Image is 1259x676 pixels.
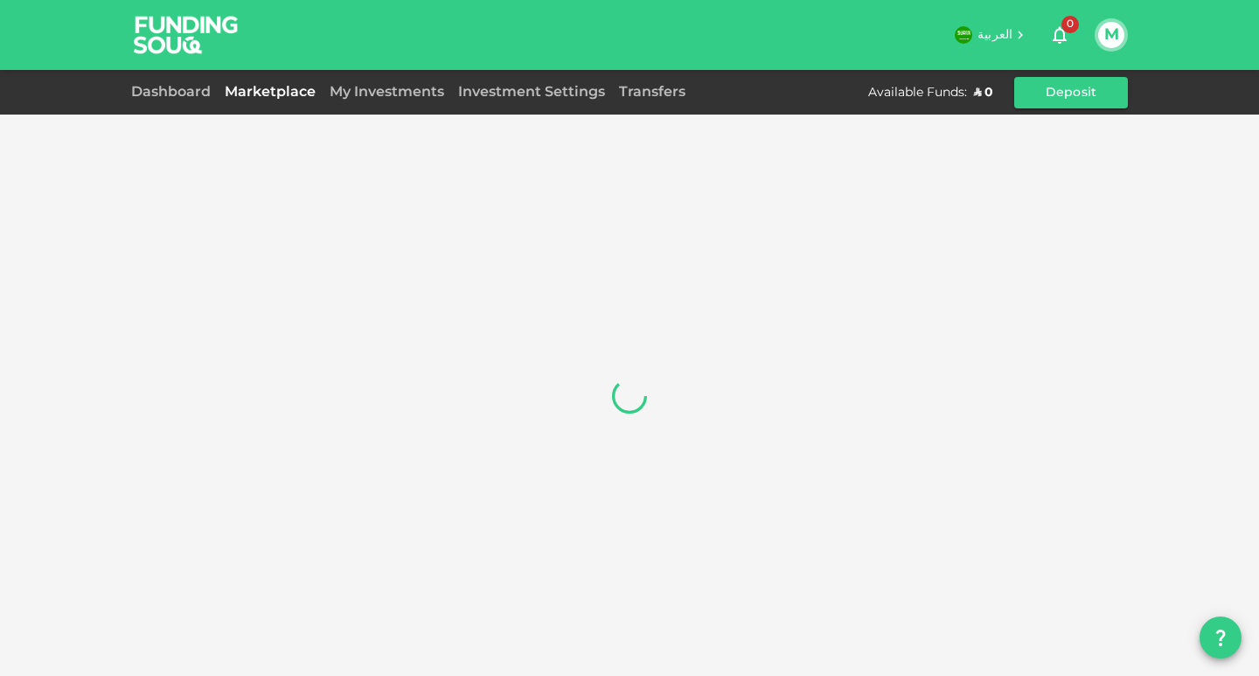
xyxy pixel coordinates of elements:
[323,86,451,99] a: My Investments
[1098,22,1124,48] button: M
[1061,16,1079,33] span: 0
[612,86,692,99] a: Transfers
[868,84,967,101] div: Available Funds :
[451,86,612,99] a: Investment Settings
[955,26,972,44] img: flag-sa.b9a346574cdc8950dd34b50780441f57.svg
[1042,17,1077,52] button: 0
[1200,617,1242,659] button: question
[977,29,1012,41] span: العربية
[1014,77,1128,108] button: Deposit
[131,86,218,99] a: Dashboard
[218,86,323,99] a: Marketplace
[974,84,993,101] div: ʢ 0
